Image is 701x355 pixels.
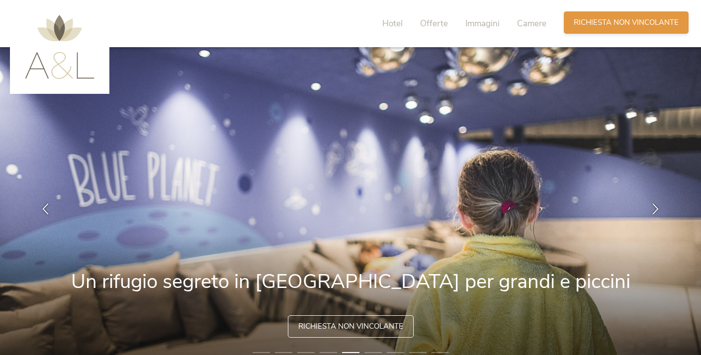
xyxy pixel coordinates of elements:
span: Immagini [465,18,500,29]
span: Camere [517,18,546,29]
span: Richiesta non vincolante [298,321,403,332]
span: Richiesta non vincolante [574,17,679,28]
span: Hotel [382,18,403,29]
img: AMONTI & LUNARIS Wellnessresort [25,15,94,79]
span: Offerte [420,18,448,29]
